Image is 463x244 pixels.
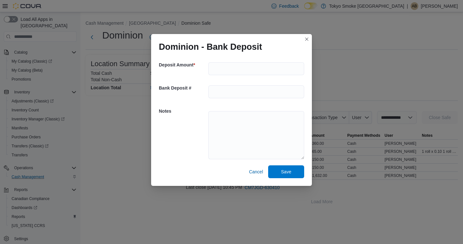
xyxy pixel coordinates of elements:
[249,169,263,175] span: Cancel
[159,105,207,118] h5: Notes
[246,165,266,178] button: Cancel
[159,82,207,94] h5: Bank Deposit #
[281,169,291,175] span: Save
[159,58,207,71] h5: Deposit Amount
[268,165,304,178] button: Save
[159,42,262,52] h1: Dominion - Bank Deposit
[303,35,311,43] button: Closes this modal window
